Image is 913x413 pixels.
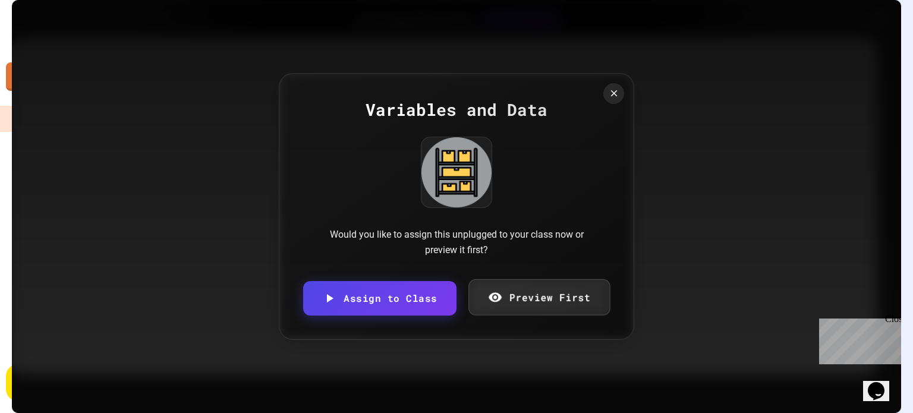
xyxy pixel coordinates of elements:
a: Assign to Class [303,281,456,316]
iframe: chat widget [863,365,901,401]
a: Preview First [468,279,610,316]
div: Variables and Data [303,97,610,122]
div: Would you like to assign this unplugged to your class now or preview it first? [314,227,599,257]
div: Chat with us now!Close [5,5,82,75]
img: Variables and Data [421,137,492,207]
iframe: chat widget [814,314,901,364]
